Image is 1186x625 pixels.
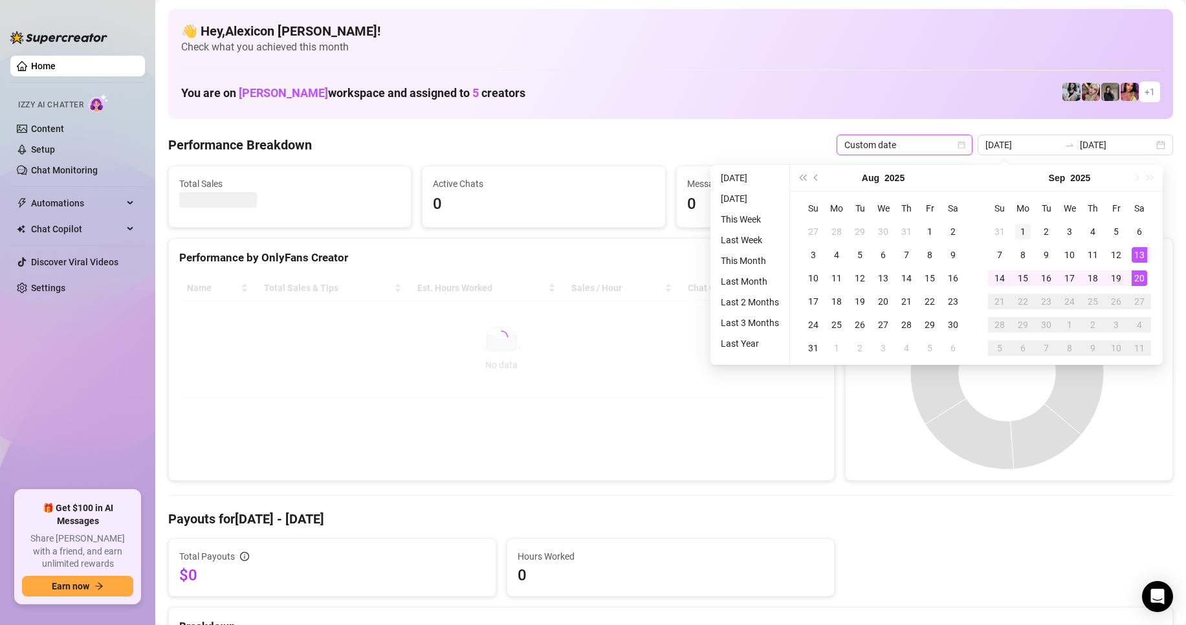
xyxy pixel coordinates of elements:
[802,243,825,267] td: 2025-08-03
[945,247,961,263] div: 9
[875,340,891,356] div: 3
[1132,317,1147,333] div: 4
[806,247,821,263] div: 3
[825,336,848,360] td: 2025-09-01
[31,219,123,239] span: Chat Copilot
[1011,243,1035,267] td: 2025-09-08
[1015,340,1031,356] div: 6
[806,294,821,309] div: 17
[716,212,784,227] li: This Week
[1108,224,1124,239] div: 5
[1035,313,1058,336] td: 2025-09-30
[31,144,55,155] a: Setup
[802,267,825,290] td: 2025-08-10
[179,549,235,564] span: Total Payouts
[1062,83,1081,101] img: Sadie
[1058,290,1081,313] td: 2025-09-24
[1035,243,1058,267] td: 2025-09-09
[802,290,825,313] td: 2025-08-17
[1128,290,1151,313] td: 2025-09-27
[1038,224,1054,239] div: 2
[895,197,918,220] th: Th
[825,243,848,267] td: 2025-08-04
[1035,220,1058,243] td: 2025-09-02
[922,294,938,309] div: 22
[1132,224,1147,239] div: 6
[1108,270,1124,286] div: 19
[875,270,891,286] div: 13
[1062,340,1077,356] div: 8
[168,510,1173,528] h4: Payouts for [DATE] - [DATE]
[1085,340,1101,356] div: 9
[1108,247,1124,263] div: 12
[1058,197,1081,220] th: We
[1128,336,1151,360] td: 2025-10-11
[240,552,249,561] span: info-circle
[179,249,824,267] div: Performance by OnlyFans Creator
[22,502,133,527] span: 🎁 Get $100 in AI Messages
[1064,140,1075,150] span: to
[1104,313,1128,336] td: 2025-10-03
[852,317,868,333] div: 26
[992,247,1007,263] div: 7
[802,220,825,243] td: 2025-07-27
[1104,336,1128,360] td: 2025-10-10
[918,243,941,267] td: 2025-08-08
[899,294,914,309] div: 21
[17,198,27,208] span: thunderbolt
[875,294,891,309] div: 20
[716,253,784,269] li: This Month
[31,165,98,175] a: Chat Monitoring
[992,340,1007,356] div: 5
[895,290,918,313] td: 2025-08-21
[1128,243,1151,267] td: 2025-09-13
[872,313,895,336] td: 2025-08-27
[802,313,825,336] td: 2025-08-24
[1062,317,1077,333] div: 1
[941,197,965,220] th: Sa
[941,243,965,267] td: 2025-08-09
[1101,83,1119,101] img: Anna
[179,177,401,191] span: Total Sales
[945,224,961,239] div: 2
[985,138,1059,152] input: Start date
[992,224,1007,239] div: 31
[884,165,905,191] button: Choose a year
[1085,224,1101,239] div: 4
[945,270,961,286] div: 16
[988,313,1011,336] td: 2025-09-28
[806,270,821,286] div: 10
[872,243,895,267] td: 2025-08-06
[1015,317,1031,333] div: 29
[848,243,872,267] td: 2025-08-05
[31,61,56,71] a: Home
[825,197,848,220] th: Mo
[918,336,941,360] td: 2025-09-05
[922,317,938,333] div: 29
[1011,267,1035,290] td: 2025-09-15
[922,247,938,263] div: 8
[918,290,941,313] td: 2025-08-22
[1038,294,1054,309] div: 23
[1070,165,1090,191] button: Choose a year
[872,336,895,360] td: 2025-09-03
[1062,294,1077,309] div: 24
[1035,336,1058,360] td: 2025-10-07
[848,197,872,220] th: Tu
[899,270,914,286] div: 14
[22,532,133,571] span: Share [PERSON_NAME] with a friend, and earn unlimited rewards
[1081,336,1104,360] td: 2025-10-09
[10,31,107,44] img: logo-BBDzfeDw.svg
[848,267,872,290] td: 2025-08-12
[1121,83,1139,101] img: GODDESS
[918,267,941,290] td: 2025-08-15
[1104,290,1128,313] td: 2025-09-26
[872,290,895,313] td: 2025-08-20
[1011,290,1035,313] td: 2025-09-22
[1132,270,1147,286] div: 20
[1058,220,1081,243] td: 2025-09-03
[1108,340,1124,356] div: 10
[1015,247,1031,263] div: 8
[941,290,965,313] td: 2025-08-23
[852,224,868,239] div: 29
